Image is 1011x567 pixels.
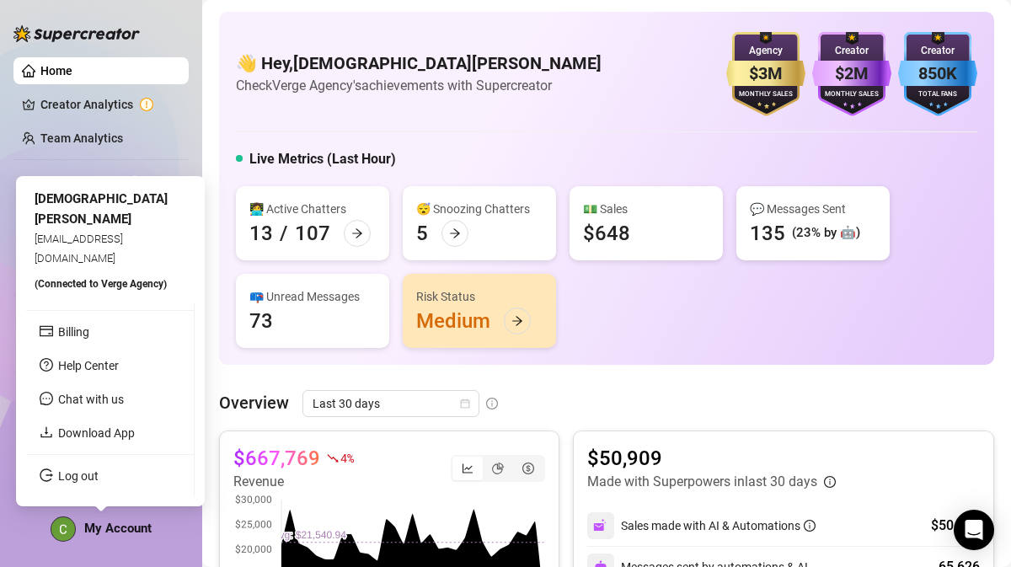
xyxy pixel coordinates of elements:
[236,51,602,75] h4: 👋 Hey, [DEMOGRAPHIC_DATA][PERSON_NAME]
[792,223,860,243] div: (23% by 🤖)
[898,61,977,87] div: 850K
[236,75,602,96] article: Check Verge Agency's achievements with Supercreator
[35,191,168,227] span: [DEMOGRAPHIC_DATA][PERSON_NAME]
[812,89,891,100] div: Monthly Sales
[812,32,891,116] img: purple-badge-B9DA21FR.svg
[812,43,891,59] div: Creator
[416,287,543,306] div: Risk Status
[804,520,816,532] span: info-circle
[219,390,289,415] article: Overview
[726,61,805,87] div: $3M
[898,32,977,116] img: blue-badge-DgoSNQY1.svg
[486,398,498,409] span: info-circle
[26,463,194,489] li: Log out
[460,399,470,409] span: calendar
[233,472,353,492] article: Revenue
[492,463,504,474] span: pie-chart
[233,445,320,472] article: $667,769
[750,200,876,218] div: 💬 Messages Sent
[750,220,785,247] div: 135
[40,91,175,118] a: Creator Analytics exclamation-circle
[954,510,994,550] div: Open Intercom Messenger
[593,518,608,533] img: svg%3e
[898,43,977,59] div: Creator
[931,516,980,536] div: $50,909
[115,174,142,199] img: AI Chatter
[249,200,376,218] div: 👩‍💻 Active Chatters
[583,200,709,218] div: 💵 Sales
[583,220,630,247] div: $648
[621,516,816,535] div: Sales made with AI & Automations
[26,318,194,345] li: Billing
[58,393,124,406] span: Chat with us
[327,452,339,464] span: fall
[249,149,396,169] h5: Live Metrics (Last Hour)
[58,426,135,440] a: Download App
[416,220,428,247] div: 5
[51,517,75,541] img: AAcHTtdh9RHB9MSuWJdikDpIII1RkKZmrwkSVDepfUZd83p_=s96-c
[451,455,545,482] div: segmented control
[40,392,53,405] span: message
[58,359,119,372] a: Help Center
[812,61,891,87] div: $2M
[824,476,836,488] span: info-circle
[587,445,836,472] article: $50,909
[249,308,273,334] div: 73
[295,220,330,247] div: 107
[726,89,805,100] div: Monthly Sales
[587,472,817,492] article: Made with Superpowers in last 30 days
[35,233,123,264] span: [EMAIL_ADDRESS][DOMAIN_NAME]
[58,325,89,339] a: Billing
[58,469,99,483] a: Log out
[416,200,543,218] div: 😴 Snoozing Chatters
[726,43,805,59] div: Agency
[249,220,273,247] div: 13
[522,463,534,474] span: dollar-circle
[449,227,461,239] span: arrow-right
[35,278,167,290] span: (Connected to Verge Agency )
[40,131,123,145] a: Team Analytics
[313,391,469,416] span: Last 30 days
[13,25,140,42] img: logo-BBDzfeDw.svg
[898,89,977,100] div: Total Fans
[340,450,353,466] span: 4 %
[249,287,376,306] div: 📪 Unread Messages
[84,521,152,536] span: My Account
[462,463,473,474] span: line-chart
[726,32,805,116] img: gold-badge-CigiZidd.svg
[351,227,363,239] span: arrow-right
[511,315,523,327] span: arrow-right
[40,64,72,78] a: Home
